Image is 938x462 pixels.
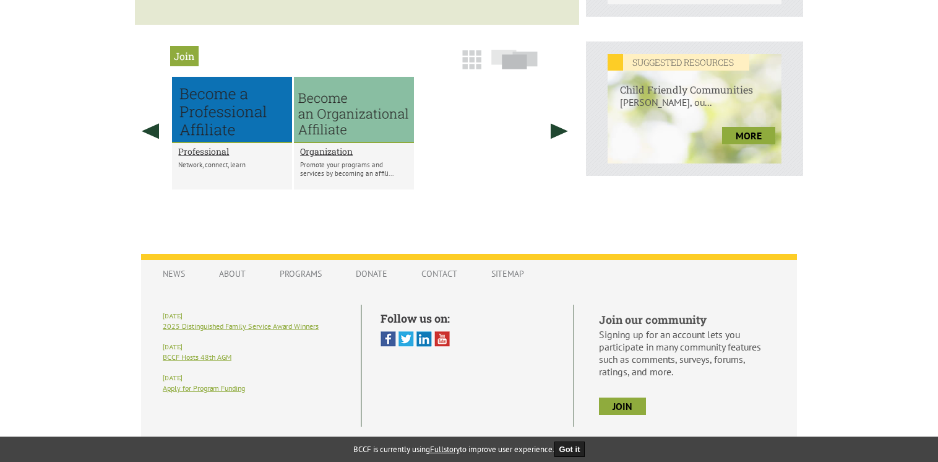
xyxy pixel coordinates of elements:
[343,262,400,285] a: Donate
[163,383,245,393] a: Apply for Program Funding
[458,56,485,76] a: Grid View
[170,46,199,66] h2: Join
[163,343,342,351] h6: [DATE]
[267,262,334,285] a: Programs
[294,77,414,190] li: Organization
[163,321,319,331] a: 2025 Distinguished Family Service Award Winners
[381,311,554,326] h5: Follow us on:
[430,444,460,455] a: Fullstory
[398,331,414,347] img: Twitter
[163,352,231,362] a: BCCF Hosts 48th AGM
[150,262,197,285] a: News
[599,328,775,378] p: Signing up for an account lets you participate in many community features such as comments, surve...
[172,77,292,190] li: Professional
[178,160,286,169] p: Network, connect, learn
[599,312,775,327] h5: Join our community
[479,262,536,285] a: Sitemap
[178,146,286,157] a: Professional
[722,127,775,144] a: more
[608,54,749,71] em: SUGGESTED RESOURCES
[491,50,538,69] img: slide-icon.png
[207,262,258,285] a: About
[300,146,408,157] a: Organization
[416,331,432,347] img: Linked In
[163,312,342,320] h6: [DATE]
[488,56,541,76] a: Slide View
[462,50,481,69] img: grid-icon.png
[554,442,585,457] button: Got it
[409,262,470,285] a: Contact
[608,96,781,121] p: [PERSON_NAME], ou...
[163,374,342,382] h6: [DATE]
[381,331,396,347] img: Facebook
[608,71,781,96] h6: Child Friendly Communities
[300,160,408,178] p: Promote your programs and services by becoming an affili...
[434,331,450,347] img: You Tube
[599,398,646,415] a: join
